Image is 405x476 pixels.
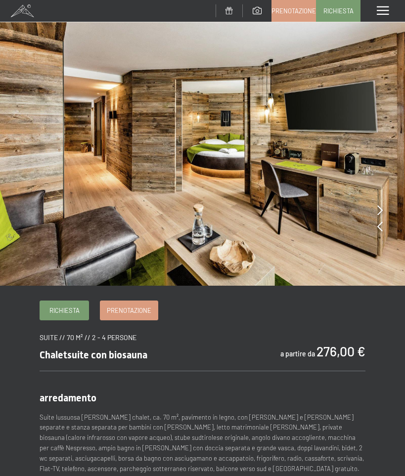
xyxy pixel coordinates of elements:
span: Chaletsuite con biosauna [40,349,147,361]
span: Richiesta [323,6,354,15]
span: Prenotazione [107,306,151,315]
span: Richiesta [49,306,80,315]
a: Prenotazione [272,0,315,21]
span: suite // 70 m² // 2 - 4 persone [40,333,136,342]
b: 276,00 € [316,343,365,359]
a: Richiesta [316,0,360,21]
span: arredamento [40,392,96,404]
span: a partire da [280,349,315,358]
a: Richiesta [40,301,89,320]
p: Suite lussuosa [PERSON_NAME] chalet, ca. 70 m², pavimento in legno, con [PERSON_NAME] e [PERSON_N... [40,412,365,474]
span: Prenotazione [271,6,316,15]
a: Prenotazione [100,301,158,320]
